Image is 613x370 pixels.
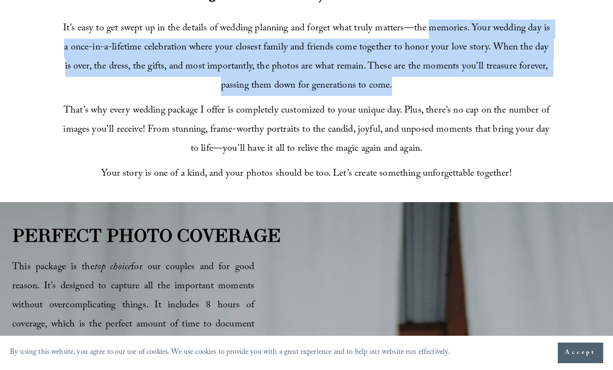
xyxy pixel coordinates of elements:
[565,348,596,358] span: Accept
[63,21,553,94] span: It’s easy to get swept up in the details of wedding planning and forget what truly matters—the me...
[94,259,131,276] em: top choice
[101,166,512,183] span: Your story is one of a kind, and your photos should be too. Let’s create something unforgettable ...
[10,346,450,360] p: By using this website, you agree to our use of cookies. We use cookies to provide you with a grea...
[63,103,552,158] span: That’s why every wedding package I offer is completely customized to your unique day. Plus, there...
[558,343,603,363] button: Accept
[12,224,281,247] strong: PERFECT PHOTO COVERAGE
